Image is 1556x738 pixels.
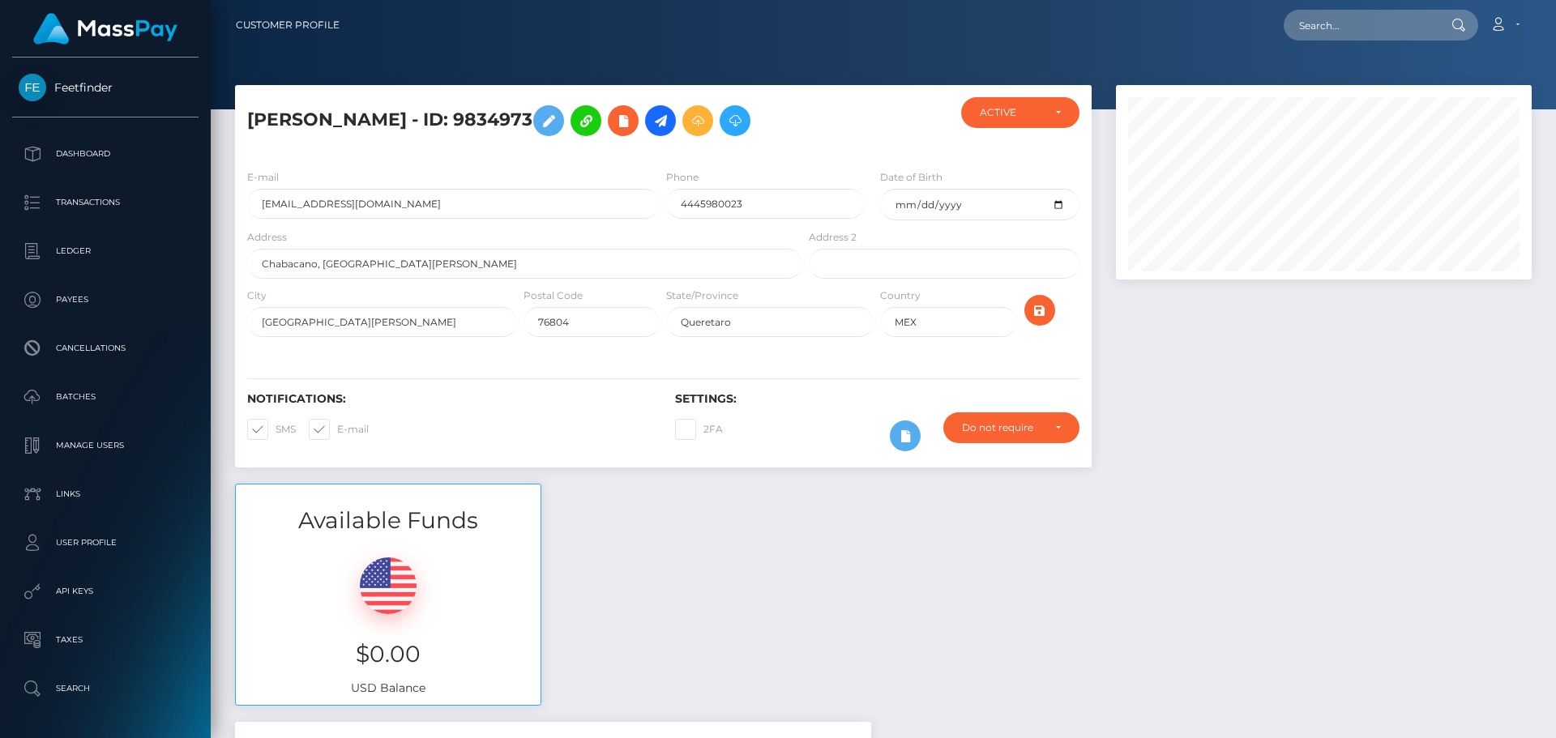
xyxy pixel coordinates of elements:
[675,419,723,440] label: 2FA
[12,182,199,223] a: Transactions
[19,628,192,652] p: Taxes
[19,579,192,604] p: API Keys
[19,336,192,360] p: Cancellations
[12,377,199,417] a: Batches
[961,97,1079,128] button: ACTIVE
[248,638,528,670] h3: $0.00
[247,392,651,406] h6: Notifications:
[19,531,192,555] p: User Profile
[12,620,199,660] a: Taxes
[247,419,296,440] label: SMS
[645,105,676,136] a: Initiate Payout
[809,230,857,245] label: Address 2
[247,288,267,303] label: City
[666,170,699,185] label: Phone
[12,231,199,271] a: Ledger
[962,421,1042,434] div: Do not require
[33,13,177,45] img: MassPay Logo
[360,557,417,614] img: USD.png
[247,170,279,185] label: E-mail
[19,482,192,506] p: Links
[666,288,738,303] label: State/Province
[880,170,943,185] label: Date of Birth
[19,239,192,263] p: Ledger
[524,288,583,303] label: Postal Code
[12,668,199,709] a: Search
[19,676,192,701] p: Search
[943,412,1079,443] button: Do not require
[12,571,199,612] a: API Keys
[19,288,192,312] p: Payees
[309,419,369,440] label: E-mail
[12,474,199,514] a: Links
[236,537,541,705] div: USD Balance
[12,523,199,563] a: User Profile
[12,80,199,95] span: Feetfinder
[19,74,46,101] img: Feetfinder
[12,425,199,466] a: Manage Users
[675,392,1079,406] h6: Settings:
[880,288,921,303] label: Country
[236,8,340,42] a: Customer Profile
[247,97,793,144] h5: [PERSON_NAME] - ID: 9834973
[19,190,192,215] p: Transactions
[19,433,192,458] p: Manage Users
[1284,10,1436,41] input: Search...
[19,385,192,409] p: Batches
[12,279,199,320] a: Payees
[247,230,287,245] label: Address
[12,328,199,369] a: Cancellations
[236,505,541,536] h3: Available Funds
[12,134,199,174] a: Dashboard
[19,142,192,166] p: Dashboard
[980,106,1042,119] div: ACTIVE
